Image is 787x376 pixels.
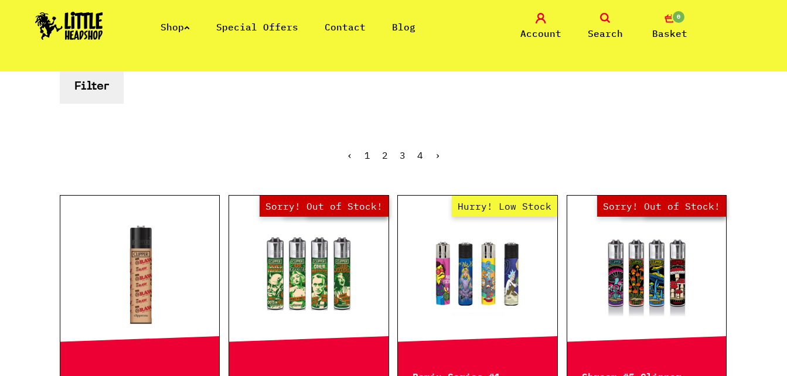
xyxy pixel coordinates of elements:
a: 0 Basket [640,13,699,40]
span: Hurry! Low Stock [452,196,557,217]
li: Next » [435,151,441,160]
a: Blog [392,21,415,33]
a: 1 [364,149,370,161]
span: › [435,149,441,161]
img: Little Head Shop Logo [35,12,103,40]
span: Sorry! Out of Stock! [260,196,389,217]
a: Contact [325,21,366,33]
a: Search [576,13,635,40]
span: Account [520,26,561,40]
span: Basket [652,26,687,40]
a: 3 [400,149,406,161]
a: Shop [161,21,190,33]
a: Out of Stock Hurry! Low Stock Sorry! Out of Stock! [567,216,727,333]
span: Search [588,26,623,40]
a: « Previous [347,149,353,161]
span: 0 [672,10,686,24]
button: Filter [60,68,124,104]
a: Hurry! Low Stock [398,216,557,333]
span: Sorry! Out of Stock! [597,196,726,217]
a: Out of Stock Hurry! Low Stock Sorry! Out of Stock! [229,216,389,333]
span: 4 [417,149,423,161]
a: 2 [382,149,388,161]
a: Special Offers [216,21,298,33]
